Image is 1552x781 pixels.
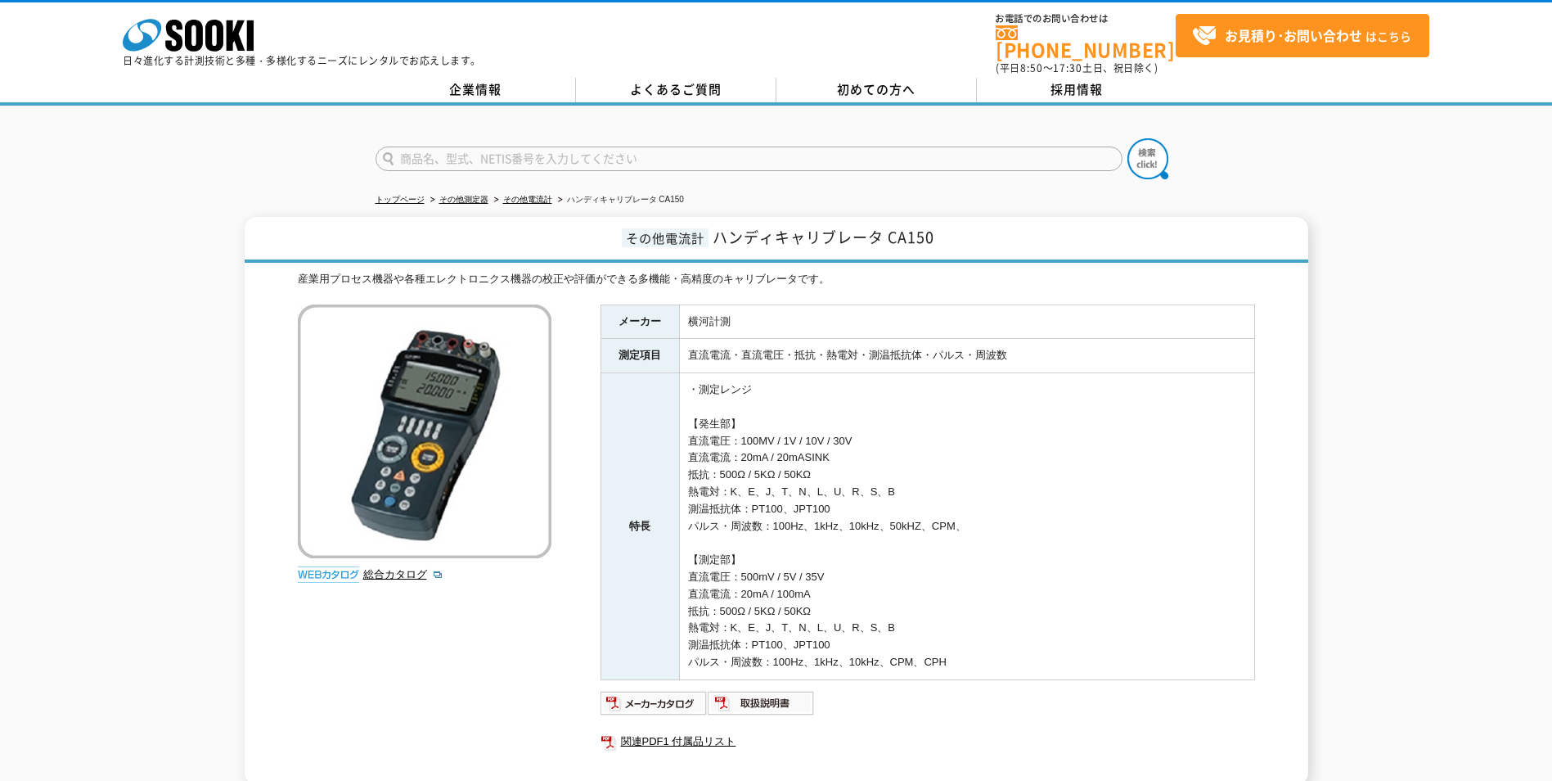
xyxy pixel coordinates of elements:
[713,226,934,248] span: ハンディキャリブレータ CA150
[555,192,684,209] li: ハンディキャリブレータ CA150
[708,690,815,716] img: 取扱説明書
[996,61,1158,75] span: (平日 ～ 土日、祝日除く)
[996,25,1176,59] a: [PHONE_NUMBER]
[601,701,708,713] a: メーカーカタログ
[977,78,1177,102] a: 採用情報
[376,147,1122,171] input: 商品名、型式、NETIS番号を入力してください
[1020,61,1043,75] span: 8:50
[439,195,488,204] a: その他測定器
[708,701,815,713] a: 取扱説明書
[776,78,977,102] a: 初めての方へ
[601,373,679,680] th: 特長
[622,228,709,247] span: その他電流計
[837,80,915,98] span: 初めての方へ
[1192,24,1411,48] span: はこちら
[679,339,1254,373] td: 直流電流・直流電圧・抵抗・熱電対・測温抵抗体・パルス・周波数
[123,56,481,65] p: 日々進化する計測技術と多種・多様化するニーズにレンタルでお応えします。
[298,567,359,583] img: webカタログ
[376,195,425,204] a: トップページ
[1053,61,1082,75] span: 17:30
[601,305,679,339] th: メーカー
[996,14,1176,24] span: お電話でのお問い合わせは
[601,690,708,716] img: メーカーカタログ
[363,568,443,580] a: 総合カタログ
[503,195,552,204] a: その他電流計
[1127,138,1168,179] img: btn_search.png
[376,78,576,102] a: 企業情報
[601,339,679,373] th: 測定項目
[298,271,1255,288] div: 産業用プロセス機器や各種エレクトロニクス機器の校正や評価ができる多機能・高精度のキャリブレータです。
[679,373,1254,680] td: ・測定レンジ 【発生部】 直流電圧：100MV / 1V / 10V / 30V 直流電流：20mA / 20mASINK 抵抗：500Ω / 5KΩ / 50KΩ 熱電対：K、E、J、T、N、...
[601,731,1255,752] a: 関連PDF1 付属品リスト
[298,305,551,558] img: ハンディキャリブレータ CA150
[1176,14,1429,57] a: お見積り･お問い合わせはこちら
[576,78,776,102] a: よくあるご質問
[1225,25,1362,45] strong: お見積り･お問い合わせ
[679,305,1254,339] td: 横河計測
